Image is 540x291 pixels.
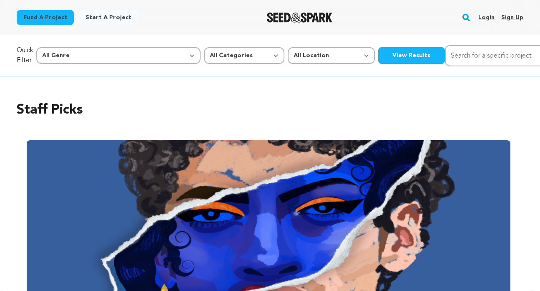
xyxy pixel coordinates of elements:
a: Fund a project [17,10,74,25]
a: Start a project [79,10,138,25]
a: Seed&Spark Homepage [267,13,332,23]
p: Quick Filter [17,46,33,66]
a: Sign up [501,11,523,24]
img: Seed&Spark Logo Dark Mode [267,13,332,23]
button: View Results [378,47,445,64]
h2: Staff Picks [17,100,524,120]
a: Login [478,11,495,24]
